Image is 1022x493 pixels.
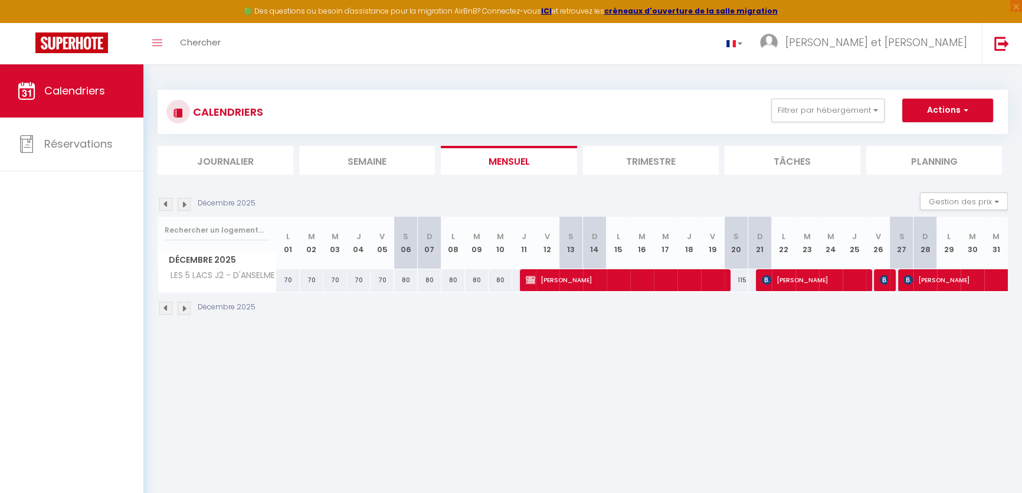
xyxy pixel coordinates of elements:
[276,217,300,269] th: 01
[604,6,778,16] a: créneaux d'ouverture de la salle migration
[512,217,536,269] th: 11
[890,217,913,269] th: 27
[158,146,293,175] li: Journalier
[473,231,480,242] abbr: M
[44,83,105,98] span: Calendriers
[880,269,887,291] span: Line Wilkens
[371,217,394,269] th: 05
[843,217,866,269] th: 25
[394,269,418,291] div: 80
[300,217,323,269] th: 02
[866,217,890,269] th: 26
[725,269,748,291] div: 115
[751,23,982,64] a: ... [PERSON_NAME] et [PERSON_NAME]
[607,217,630,269] th: 15
[782,231,785,242] abbr: L
[899,231,904,242] abbr: S
[9,5,45,40] button: Ouvrir le widget de chat LiveChat
[371,269,394,291] div: 70
[441,217,465,269] th: 08
[757,231,763,242] abbr: D
[710,231,715,242] abbr: V
[733,231,739,242] abbr: S
[332,231,339,242] abbr: M
[379,231,385,242] abbr: V
[165,220,269,241] input: Rechercher un logement...
[725,217,748,269] th: 20
[347,217,371,269] th: 04
[160,269,278,282] span: LES 5 LACS J2 - D'ANSELME
[583,217,607,269] th: 14
[638,231,646,242] abbr: M
[526,269,722,291] span: [PERSON_NAME]
[984,217,1008,269] th: 31
[300,269,323,291] div: 70
[961,217,984,269] th: 30
[44,136,113,151] span: Réservations
[902,99,993,122] button: Actions
[947,231,951,242] abbr: L
[760,34,778,51] img: ...
[190,99,263,125] h3: CALENDRIERS
[795,217,819,269] th: 23
[171,23,230,64] a: Chercher
[819,217,843,269] th: 24
[441,146,576,175] li: Mensuel
[35,32,108,53] img: Super Booking
[286,231,290,242] abbr: L
[785,35,967,50] span: [PERSON_NAME] et [PERSON_NAME]
[677,217,701,269] th: 18
[771,99,885,122] button: Filtrer par hébergement
[347,269,371,291] div: 70
[992,231,1000,242] abbr: M
[804,231,811,242] abbr: M
[630,217,654,269] th: 16
[418,217,441,269] th: 07
[323,217,347,269] th: 03
[465,217,489,269] th: 09
[522,231,526,242] abbr: J
[701,217,725,269] th: 19
[441,269,465,291] div: 80
[541,6,552,16] a: ICI
[592,231,598,242] abbr: D
[654,217,677,269] th: 17
[583,146,719,175] li: Trimestre
[827,231,834,242] abbr: M
[198,302,255,313] p: Décembre 2025
[489,217,512,269] th: 10
[762,269,864,291] span: [PERSON_NAME]
[394,217,418,269] th: 06
[994,36,1009,51] img: logout
[662,231,669,242] abbr: M
[772,217,795,269] th: 22
[198,198,255,209] p: Décembre 2025
[969,231,976,242] abbr: M
[356,231,361,242] abbr: J
[497,231,504,242] abbr: M
[180,36,221,48] span: Chercher
[489,269,512,291] div: 80
[568,231,574,242] abbr: S
[323,269,347,291] div: 70
[559,217,583,269] th: 13
[852,231,857,242] abbr: J
[299,146,435,175] li: Semaine
[725,146,860,175] li: Tâches
[418,269,441,291] div: 80
[920,192,1008,210] button: Gestion des prix
[276,269,300,291] div: 70
[158,252,276,269] span: Décembre 2025
[545,231,550,242] abbr: V
[875,231,880,242] abbr: V
[451,231,455,242] abbr: L
[403,231,408,242] abbr: S
[617,231,620,242] abbr: L
[748,217,772,269] th: 21
[427,231,433,242] abbr: D
[866,146,1002,175] li: Planning
[465,269,489,291] div: 80
[937,217,961,269] th: 29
